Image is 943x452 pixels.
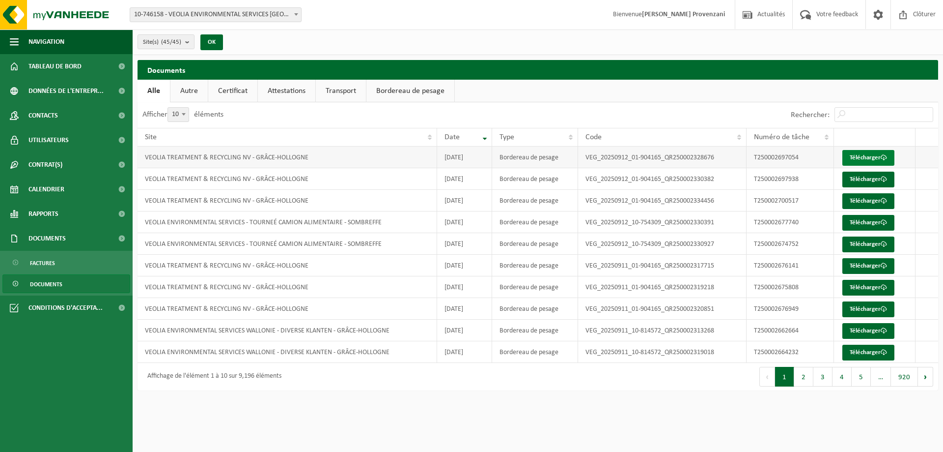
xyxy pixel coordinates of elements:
[842,258,894,274] a: Télécharger
[138,320,437,341] td: VEOLIA ENVIRONMENTAL SERVICES WALLONIE - DIVERSE KLANTEN - GRÂCE-HOLLOGNE
[578,168,746,190] td: VEG_20250912_01-904165_QR250002330382
[2,274,130,293] a: Documents
[852,367,871,387] button: 5
[754,133,809,141] span: Numéro de tâche
[775,367,794,387] button: 1
[578,255,746,276] td: VEG_20250911_01-904165_QR250002317715
[437,190,492,211] td: [DATE]
[28,152,62,177] span: Contrat(s)
[437,341,492,363] td: [DATE]
[747,147,834,168] td: T250002697054
[142,368,281,386] div: Affichage de l'élément 1 à 10 sur 9,196 éléments
[492,168,578,190] td: Bordereau de pesage
[747,233,834,255] td: T250002674752
[142,111,223,119] label: Afficher éléments
[492,147,578,168] td: Bordereau de pesage
[161,39,181,45] count: (45/45)
[208,80,257,102] a: Certificat
[138,80,170,102] a: Alle
[842,172,894,187] a: Télécharger
[585,133,602,141] span: Code
[794,367,813,387] button: 2
[167,107,189,122] span: 10
[30,254,55,272] span: Factures
[842,237,894,252] a: Télécharger
[437,211,492,233] td: [DATE]
[578,341,746,363] td: VEG_20250911_10-814572_QR250002319018
[28,79,104,103] span: Données de l'entrepr...
[578,233,746,255] td: VEG_20250912_10-754309_QR250002330927
[170,80,208,102] a: Autre
[842,215,894,231] a: Télécharger
[138,255,437,276] td: VEOLIA TREATMENT & RECYCLING NV - GRÂCE-HOLLOGNE
[747,168,834,190] td: T250002697938
[130,7,302,22] span: 10-746158 - VEOLIA ENVIRONMENTAL SERVICES WALLONIE - GRÂCE-HOLLOGNE
[28,226,66,251] span: Documents
[759,367,775,387] button: Previous
[642,11,725,18] strong: [PERSON_NAME] Provenzani
[437,320,492,341] td: [DATE]
[842,150,894,166] a: Télécharger
[918,367,933,387] button: Next
[143,35,181,50] span: Site(s)
[842,323,894,339] a: Télécharger
[130,8,301,22] span: 10-746158 - VEOLIA ENVIRONMENTAL SERVICES WALLONIE - GRÂCE-HOLLOGNE
[492,233,578,255] td: Bordereau de pesage
[138,211,437,233] td: VEOLIA ENVIRONMENTAL SERVICES - TOURNEÉ CAMION ALIMENTAIRE - SOMBREFFE
[492,255,578,276] td: Bordereau de pesage
[437,168,492,190] td: [DATE]
[871,367,891,387] span: …
[791,111,830,119] label: Rechercher:
[578,276,746,298] td: VEG_20250911_01-904165_QR250002319218
[578,211,746,233] td: VEG_20250912_10-754309_QR250002330391
[138,190,437,211] td: VEOLIA TREATMENT & RECYCLING NV - GRÂCE-HOLLOGNE
[316,80,366,102] a: Transport
[138,233,437,255] td: VEOLIA ENVIRONMENTAL SERVICES - TOURNEÉ CAMION ALIMENTAIRE - SOMBREFFE
[28,103,58,128] span: Contacts
[437,147,492,168] td: [DATE]
[138,147,437,168] td: VEOLIA TREATMENT & RECYCLING NV - GRÂCE-HOLLOGNE
[492,298,578,320] td: Bordereau de pesage
[492,341,578,363] td: Bordereau de pesage
[842,193,894,209] a: Télécharger
[168,108,189,121] span: 10
[138,34,194,49] button: Site(s)(45/45)
[138,341,437,363] td: VEOLIA ENVIRONMENTAL SERVICES WALLONIE - DIVERSE KLANTEN - GRÂCE-HOLLOGNE
[28,177,64,202] span: Calendrier
[747,341,834,363] td: T250002664232
[842,301,894,317] a: Télécharger
[138,276,437,298] td: VEOLIA TREATMENT & RECYCLING NV - GRÂCE-HOLLOGNE
[200,34,223,50] button: OK
[747,211,834,233] td: T250002677740
[842,280,894,296] a: Télécharger
[747,255,834,276] td: T250002676141
[2,253,130,272] a: Factures
[492,211,578,233] td: Bordereau de pesage
[499,133,514,141] span: Type
[578,190,746,211] td: VEG_20250912_01-904165_QR250002334456
[578,320,746,341] td: VEG_20250911_10-814572_QR250002313268
[138,168,437,190] td: VEOLIA TREATMENT & RECYCLING NV - GRÂCE-HOLLOGNE
[437,233,492,255] td: [DATE]
[578,298,746,320] td: VEG_20250911_01-904165_QR250002320851
[28,128,69,152] span: Utilisateurs
[28,202,58,226] span: Rapports
[813,367,832,387] button: 3
[492,190,578,211] td: Bordereau de pesage
[437,298,492,320] td: [DATE]
[832,367,852,387] button: 4
[28,296,103,320] span: Conditions d'accepta...
[437,276,492,298] td: [DATE]
[437,255,492,276] td: [DATE]
[891,367,918,387] button: 920
[747,320,834,341] td: T250002662664
[30,275,62,294] span: Documents
[28,30,64,54] span: Navigation
[444,133,460,141] span: Date
[138,298,437,320] td: VEOLIA TREATMENT & RECYCLING NV - GRÂCE-HOLLOGNE
[747,190,834,211] td: T250002700517
[492,276,578,298] td: Bordereau de pesage
[28,54,82,79] span: Tableau de bord
[747,276,834,298] td: T250002675808
[145,133,157,141] span: Site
